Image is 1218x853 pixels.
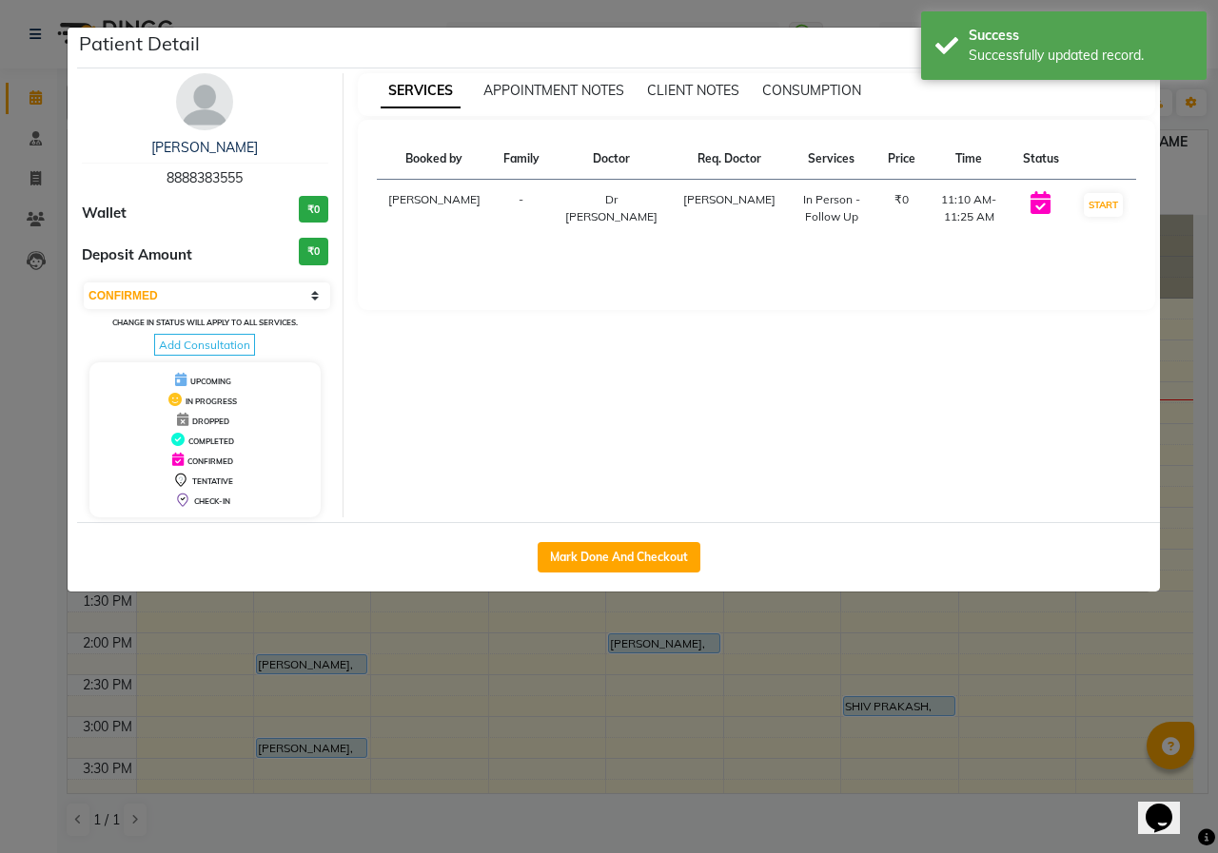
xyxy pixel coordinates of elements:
th: Booked by [377,139,492,180]
th: Family [492,139,551,180]
div: In Person - Follow Up [798,191,864,225]
small: Change in status will apply to all services. [112,318,298,327]
span: Add Consultation [154,334,255,356]
span: COMPLETED [188,436,234,446]
span: [PERSON_NAME] [683,192,776,206]
span: CONFIRMED [187,456,233,466]
span: CLIENT NOTES [647,82,739,99]
span: DROPPED [192,417,229,426]
th: Price [876,139,927,180]
a: [PERSON_NAME] [151,139,258,156]
span: Dr [PERSON_NAME] [565,192,658,223]
h3: ₹0 [299,196,328,223]
span: UPCOMING [190,377,231,386]
span: Deposit Amount [82,244,192,266]
th: Time [927,139,1012,180]
td: [PERSON_NAME] [377,180,492,238]
th: Req. Doctor [672,139,787,180]
th: Services [787,139,875,180]
div: ₹0 [888,191,915,208]
td: 11:10 AM-11:25 AM [927,180,1012,238]
div: Successfully updated record. [969,46,1192,66]
td: - [492,180,551,238]
h3: ₹0 [299,238,328,265]
iframe: chat widget [1138,777,1199,834]
span: IN PROGRESS [186,397,237,406]
span: CONSUMPTION [762,82,861,99]
span: SERVICES [381,74,461,108]
span: Wallet [82,203,127,224]
button: Mark Done And Checkout [538,542,700,572]
span: CHECK-IN [194,496,230,506]
h5: Patient Detail [79,29,200,58]
th: Status [1012,139,1071,180]
span: 8888383555 [167,169,243,186]
div: Success [969,26,1192,46]
button: START [1084,193,1123,217]
th: Doctor [551,139,673,180]
span: APPOINTMENT NOTES [483,82,624,99]
img: avatar [176,73,233,130]
span: TENTATIVE [192,476,233,486]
